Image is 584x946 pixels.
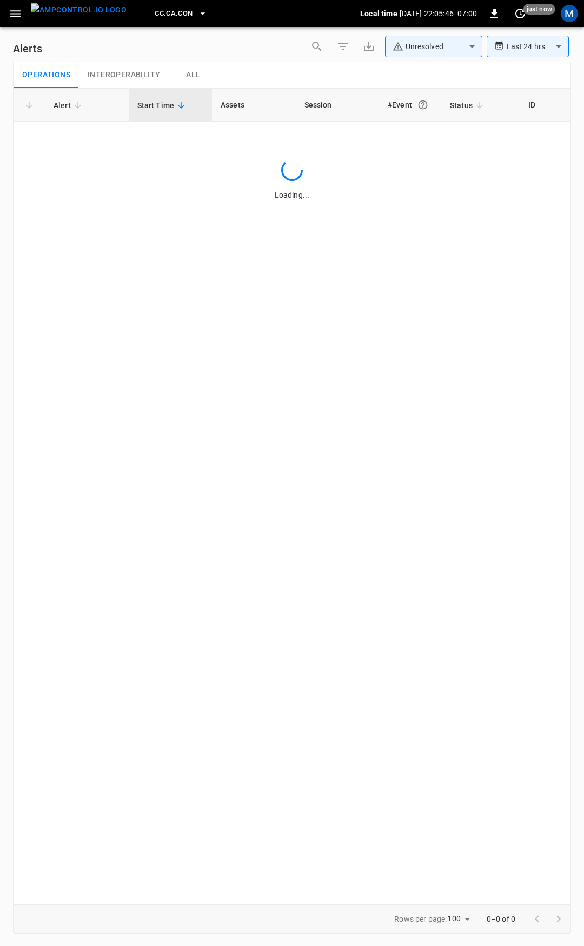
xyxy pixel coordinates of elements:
p: Local time [360,8,397,19]
th: Session [296,89,380,122]
img: ampcontrol.io logo [31,3,127,17]
h6: Alerts [13,40,42,57]
span: Operations [22,70,70,80]
span: just now [523,4,555,15]
span: Start Time [137,99,189,112]
span: Interoperability [88,70,160,80]
button: An event is a single occurrence of an issue. An alert groups related events for the same asset, m... [413,95,433,115]
span: Alert [54,99,85,112]
button: CC.CA.CON [150,3,211,24]
span: All [186,70,200,80]
div: Last 24 hrs [507,36,569,57]
span: Loading... [275,191,309,199]
div: #Event [388,95,433,115]
button: set refresh interval [512,5,529,22]
div: Unresolved [393,41,465,52]
p: Rows per page: [394,914,447,924]
th: ID [520,89,570,122]
div: 100 [447,911,473,927]
p: 0–0 of 0 [487,914,515,924]
div: profile-icon [561,5,578,22]
span: CC.CA.CON [155,8,193,20]
p: [DATE] 22:05:46 -07:00 [400,8,477,19]
th: Assets [212,89,296,122]
span: Status [450,99,487,112]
